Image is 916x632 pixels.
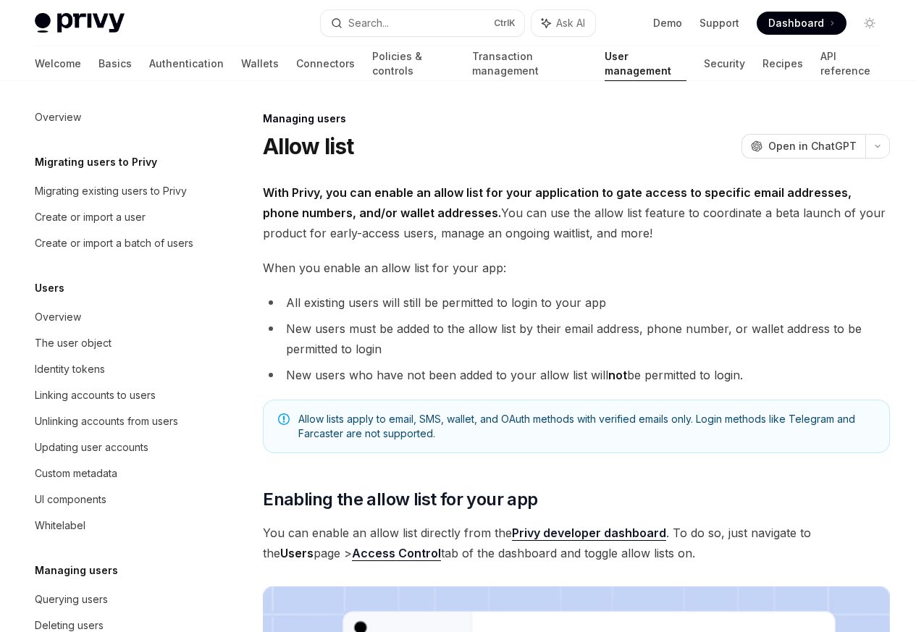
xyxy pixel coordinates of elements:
[35,109,81,126] div: Overview
[768,139,857,153] span: Open in ChatGPT
[704,46,745,81] a: Security
[278,413,290,425] svg: Note
[263,182,890,243] span: You can use the allow list feature to coordinate a beta launch of your product for early-access u...
[653,16,682,30] a: Demo
[263,111,890,126] div: Managing users
[298,412,875,441] span: Allow lists apply to email, SMS, wallet, and OAuth methods with verified emails only. Login metho...
[35,334,112,352] div: The user object
[762,46,803,81] a: Recipes
[757,12,846,35] a: Dashboard
[23,104,209,130] a: Overview
[263,133,354,159] h1: Allow list
[23,460,209,486] a: Custom metadata
[35,591,108,608] div: Querying users
[820,46,881,81] a: API reference
[35,562,118,579] h5: Managing users
[23,230,209,256] a: Create or import a batch of users
[35,491,106,508] div: UI components
[35,517,85,534] div: Whitelabel
[23,513,209,539] a: Whitelabel
[23,304,209,330] a: Overview
[241,46,279,81] a: Wallets
[372,46,455,81] a: Policies & controls
[23,434,209,460] a: Updating user accounts
[352,546,441,561] a: Access Control
[858,12,881,35] button: Toggle dark mode
[263,185,852,220] strong: With Privy, you can enable an allow list for your application to gate access to specific email ad...
[280,546,314,560] strong: Users
[263,365,890,385] li: New users who have not been added to your allow list will be permitted to login.
[35,208,146,226] div: Create or import a user
[35,439,148,456] div: Updating user accounts
[35,465,117,482] div: Custom metadata
[512,526,666,541] a: Privy developer dashboard
[35,387,156,404] div: Linking accounts to users
[23,586,209,612] a: Querying users
[768,16,824,30] span: Dashboard
[472,46,587,81] a: Transaction management
[531,10,595,36] button: Ask AI
[263,258,890,278] span: When you enable an allow list for your app:
[23,330,209,356] a: The user object
[741,134,865,159] button: Open in ChatGPT
[296,46,355,81] a: Connectors
[23,178,209,204] a: Migrating existing users to Privy
[35,13,125,33] img: light logo
[23,204,209,230] a: Create or import a user
[263,292,890,313] li: All existing users will still be permitted to login to your app
[35,235,193,252] div: Create or import a batch of users
[35,46,81,81] a: Welcome
[321,10,524,36] button: Search...CtrlK
[494,17,516,29] span: Ctrl K
[35,361,105,378] div: Identity tokens
[149,46,224,81] a: Authentication
[35,153,157,171] h5: Migrating users to Privy
[699,16,739,30] a: Support
[605,46,687,81] a: User management
[608,368,627,382] strong: not
[23,356,209,382] a: Identity tokens
[23,382,209,408] a: Linking accounts to users
[263,319,890,359] li: New users must be added to the allow list by their email address, phone number, or wallet address...
[556,16,585,30] span: Ask AI
[263,523,890,563] span: You can enable an allow list directly from the . To do so, just navigate to the page > tab of the...
[35,308,81,326] div: Overview
[348,14,389,32] div: Search...
[35,182,187,200] div: Migrating existing users to Privy
[263,488,537,511] span: Enabling the allow list for your app
[35,413,178,430] div: Unlinking accounts from users
[23,486,209,513] a: UI components
[98,46,132,81] a: Basics
[23,408,209,434] a: Unlinking accounts from users
[35,279,64,297] h5: Users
